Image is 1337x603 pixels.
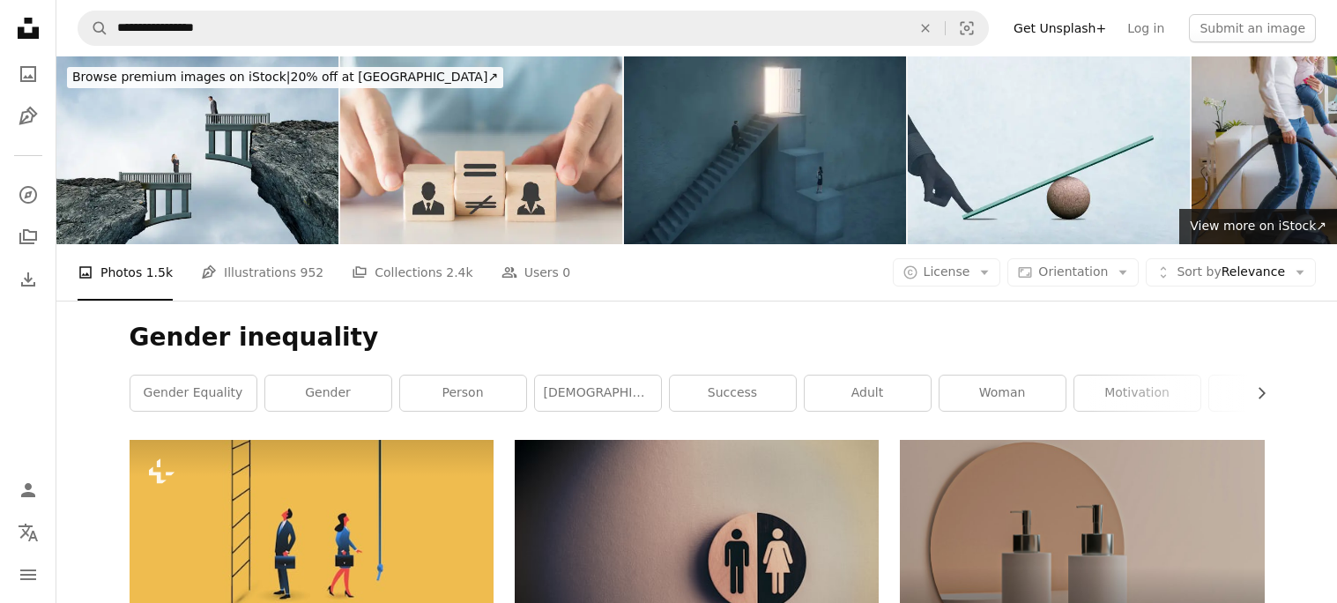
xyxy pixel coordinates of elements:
span: View more on iStock ↗ [1190,219,1326,233]
button: Search Unsplash [78,11,108,45]
button: License [893,258,1001,287]
a: [DEMOGRAPHIC_DATA] [535,376,661,411]
a: Collections [11,220,46,255]
img: Balance [908,56,1190,244]
a: Collections 2.4k [352,244,472,301]
a: woman [940,376,1066,411]
a: adult [805,376,931,411]
a: gender equality [130,376,256,411]
span: 0 [562,263,570,282]
span: 2.4k [446,263,472,282]
a: Photos [11,56,46,92]
span: Sort by [1177,264,1221,279]
button: Submit an image [1189,14,1316,42]
a: Get Unsplash+ [1003,14,1117,42]
span: License [924,264,970,279]
a: comfort room signage [515,553,879,569]
a: Explore [11,177,46,212]
a: Download History [11,262,46,297]
button: Language [11,515,46,550]
button: Orientation [1007,258,1139,287]
a: motivation [1074,376,1200,411]
img: Woman Looking up At Man On Mismatched Bridge Construction [56,56,338,244]
a: Log in / Sign up [11,473,46,508]
a: Illustrations [11,99,46,134]
a: brown [1209,376,1335,411]
button: Clear [906,11,945,45]
span: Relevance [1177,264,1285,281]
button: scroll list to the right [1245,376,1265,411]
span: 20% off at [GEOGRAPHIC_DATA] ↗ [72,70,498,84]
a: gender [265,376,391,411]
a: Browse premium images on iStock|20% off at [GEOGRAPHIC_DATA]↗ [56,56,514,99]
a: Illustrations 952 [201,244,323,301]
a: Log in [1117,14,1175,42]
form: Find visuals sitewide [78,11,989,46]
span: 952 [301,263,324,282]
a: View more on iStock↗ [1179,209,1337,244]
a: Male manager going to climb a ladder. Meanwhile female manager has just a rope instead of stairs.... [130,523,494,539]
button: Sort byRelevance [1146,258,1316,287]
a: person [400,376,526,411]
a: Users 0 [501,244,571,301]
button: Menu [11,557,46,592]
img: The concept of human rights and equality in social, economic and political rights, duties and opp... [340,56,622,244]
a: success [670,376,796,411]
img: Gender Inequality Concept [624,56,906,244]
h1: Gender inequality [130,322,1265,354]
span: Browse premium images on iStock | [72,70,290,84]
span: Orientation [1038,264,1108,279]
button: Visual search [946,11,988,45]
